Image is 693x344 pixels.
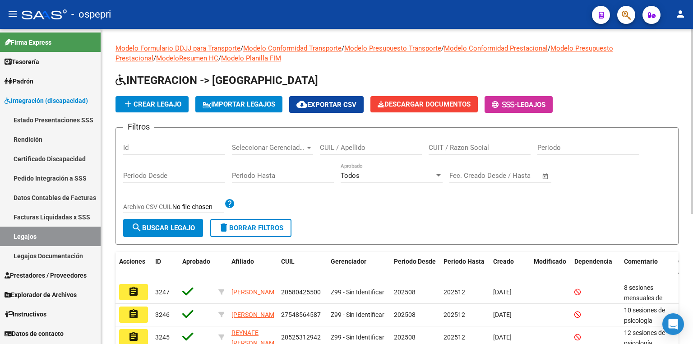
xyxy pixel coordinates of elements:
[574,258,612,265] span: Dependencia
[128,309,139,320] mat-icon: assignment
[123,203,172,210] span: Archivo CSV CUIL
[394,288,416,296] span: 202508
[492,101,517,109] span: -
[218,222,229,233] mat-icon: delete
[444,311,465,318] span: 202512
[331,258,366,265] span: Gerenciador
[128,286,139,297] mat-icon: assignment
[218,224,283,232] span: Borrar Filtros
[281,288,321,296] span: 20580425500
[490,252,530,282] datatable-header-cell: Creado
[224,198,235,209] mat-icon: help
[493,288,512,296] span: [DATE]
[444,44,548,52] a: Modelo Conformidad Prestacional
[155,311,170,318] span: 3246
[624,258,658,265] span: Comentario
[115,96,189,112] button: Crear Legajo
[277,252,327,282] datatable-header-cell: CUIL
[5,290,77,300] span: Explorador de Archivos
[123,121,154,133] h3: Filtros
[289,96,364,113] button: Exportar CSV
[228,252,277,282] datatable-header-cell: Afiliado
[620,252,675,282] datatable-header-cell: Comentario
[341,172,360,180] span: Todos
[493,311,512,318] span: [DATE]
[243,44,342,52] a: Modelo Conformidad Transporte
[131,224,195,232] span: Buscar Legajo
[7,9,18,19] mat-icon: menu
[231,288,280,296] span: [PERSON_NAME]
[5,37,51,47] span: Firma Express
[71,5,111,24] span: - ospepri
[485,96,553,113] button: -Legajos
[195,96,282,112] button: IMPORTAR LEGAJOS
[493,258,514,265] span: Creado
[155,334,170,341] span: 3245
[231,258,254,265] span: Afiliado
[331,288,384,296] span: Z99 - Sin Identificar
[5,76,33,86] span: Padrón
[5,96,88,106] span: Integración (discapacidad)
[182,258,210,265] span: Aprobado
[115,74,318,87] span: INTEGRACION -> [GEOGRAPHIC_DATA]
[210,219,291,237] button: Borrar Filtros
[115,44,240,52] a: Modelo Formulario DDJJ para Transporte
[128,331,139,342] mat-icon: assignment
[534,258,566,265] span: Modificado
[115,252,152,282] datatable-header-cell: Acciones
[571,252,620,282] datatable-header-cell: Dependencia
[394,258,436,265] span: Periodo Desde
[331,334,384,341] span: Z99 - Sin Identificar
[179,252,215,282] datatable-header-cell: Aprobado
[123,100,181,108] span: Crear Legajo
[281,334,321,341] span: 20525312942
[232,144,305,152] span: Seleccionar Gerenciador
[675,9,686,19] mat-icon: person
[296,99,307,110] mat-icon: cloud_download
[155,288,170,296] span: 3247
[444,258,485,265] span: Periodo Hasta
[296,101,356,109] span: Exportar CSV
[221,54,281,62] a: Modelo Planilla FIM
[390,252,440,282] datatable-header-cell: Periodo Desde
[155,258,161,265] span: ID
[327,252,390,282] datatable-header-cell: Gerenciador
[487,172,531,180] input: End date
[378,100,471,108] span: Descargar Documentos
[449,172,479,180] input: Start date
[662,313,684,335] div: Open Intercom Messenger
[370,96,478,112] button: Descargar Documentos
[281,311,321,318] span: 27548564587
[152,252,179,282] datatable-header-cell: ID
[344,44,441,52] a: Modelo Presupuesto Transporte
[231,311,280,318] span: [PERSON_NAME]
[131,222,142,233] mat-icon: search
[203,100,275,108] span: IMPORTAR LEGAJOS
[493,334,512,341] span: [DATE]
[394,311,416,318] span: 202508
[541,171,551,181] button: Open calendar
[123,98,134,109] mat-icon: add
[331,311,384,318] span: Z99 - Sin Identificar
[281,258,295,265] span: CUIL
[517,101,545,109] span: Legajos
[444,288,465,296] span: 202512
[119,258,145,265] span: Acciones
[5,57,39,67] span: Tesorería
[5,329,64,339] span: Datos de contacto
[123,219,203,237] button: Buscar Legajo
[440,252,490,282] datatable-header-cell: Periodo Hasta
[5,309,46,319] span: Instructivos
[530,252,571,282] datatable-header-cell: Modificado
[5,270,87,280] span: Prestadores / Proveedores
[444,334,465,341] span: 202512
[172,203,224,211] input: Archivo CSV CUIL
[394,334,416,341] span: 202508
[156,54,218,62] a: ModeloResumen HC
